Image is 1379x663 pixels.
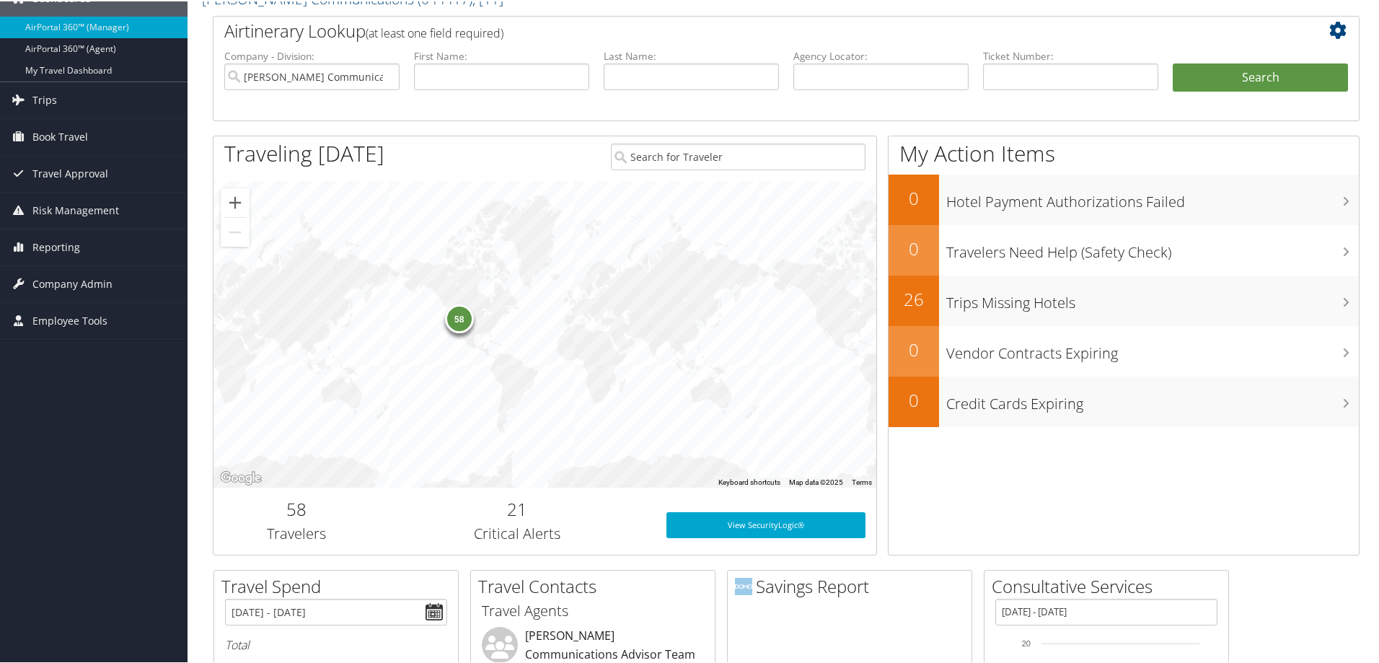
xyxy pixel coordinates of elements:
a: Terms (opens in new tab) [852,477,872,485]
h3: Vendor Contracts Expiring [946,335,1359,362]
h2: 0 [889,387,939,411]
img: domo-logo.png [735,576,752,594]
a: 0Travelers Need Help (Safety Check) [889,224,1359,274]
span: Reporting [32,228,80,264]
h3: Credit Cards Expiring [946,385,1359,413]
span: Employee Tools [32,302,107,338]
span: Map data ©2025 [789,477,843,485]
a: 0Hotel Payment Authorizations Failed [889,173,1359,224]
label: Agency Locator: [793,48,969,62]
h3: Travelers [224,522,369,543]
label: Last Name: [604,48,779,62]
h2: 0 [889,336,939,361]
button: Keyboard shortcuts [718,476,780,486]
button: Zoom in [221,187,250,216]
h2: 0 [889,185,939,209]
input: Search for Traveler [611,142,865,169]
h3: Hotel Payment Authorizations Failed [946,183,1359,211]
a: View SecurityLogic® [666,511,865,537]
span: Travel Approval [32,154,108,190]
h2: 26 [889,286,939,310]
h1: Traveling [DATE] [224,137,384,167]
h2: 58 [224,496,369,520]
h2: 0 [889,235,939,260]
span: Company Admin [32,265,113,301]
h3: Critical Alerts [390,522,645,543]
button: Search [1173,62,1348,91]
tspan: 20 [1022,638,1031,646]
span: Risk Management [32,191,119,227]
h1: My Action Items [889,137,1359,167]
h2: Travel Contacts [478,573,715,597]
h2: 21 [390,496,645,520]
span: (at least one field required) [366,24,503,40]
h2: Travel Spend [221,573,458,597]
label: Company - Division: [224,48,400,62]
a: 26Trips Missing Hotels [889,274,1359,325]
label: Ticket Number: [983,48,1158,62]
a: 0Vendor Contracts Expiring [889,325,1359,375]
h2: Consultative Services [992,573,1228,597]
span: Trips [32,81,57,117]
a: 0Credit Cards Expiring [889,375,1359,426]
span: Book Travel [32,118,88,154]
h3: Travel Agents [482,600,704,620]
div: 58 [444,303,473,332]
h6: Total [225,636,447,651]
a: Open this area in Google Maps (opens a new window) [217,467,265,486]
h2: Airtinerary Lookup [224,17,1253,42]
label: First Name: [414,48,589,62]
h3: Trips Missing Hotels [946,284,1359,312]
h2: Savings Report [735,573,972,597]
button: Zoom out [221,216,250,245]
h3: Travelers Need Help (Safety Check) [946,234,1359,261]
img: Google [217,467,265,486]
